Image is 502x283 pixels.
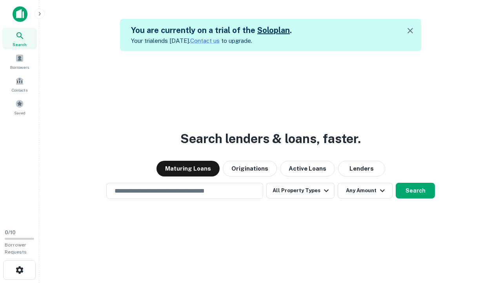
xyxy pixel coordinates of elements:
[2,51,37,72] a: Borrowers
[156,161,220,176] button: Maturing Loans
[131,36,292,46] p: Your trial ends [DATE]. to upgrade.
[266,183,335,198] button: All Property Types
[180,129,361,148] h3: Search lenders & loans, faster.
[338,183,393,198] button: Any Amount
[2,96,37,118] a: Saved
[5,230,16,235] span: 0 / 10
[13,41,27,48] span: Search
[257,26,290,35] a: Soloplan
[280,161,335,176] button: Active Loans
[13,6,27,22] img: capitalize-icon.png
[396,183,435,198] button: Search
[223,161,277,176] button: Originations
[190,37,220,44] a: Contact us
[10,64,29,70] span: Borrowers
[14,110,25,116] span: Saved
[2,74,37,95] a: Contacts
[2,28,37,49] a: Search
[5,242,27,255] span: Borrower Requests
[131,24,292,36] h5: You are currently on a trial of the .
[12,87,27,93] span: Contacts
[463,220,502,258] iframe: Chat Widget
[338,161,385,176] button: Lenders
